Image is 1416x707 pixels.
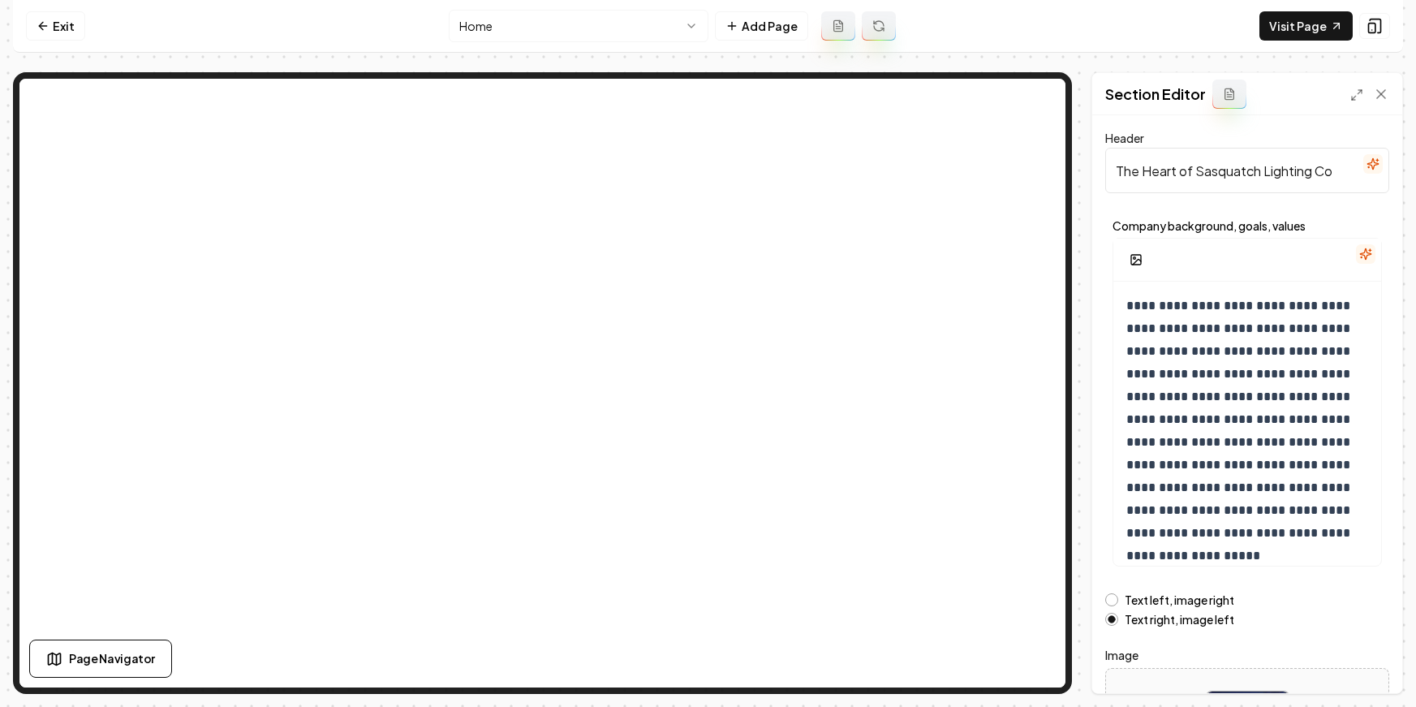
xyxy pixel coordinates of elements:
button: Page Navigator [29,640,172,678]
h2: Section Editor [1105,83,1206,106]
input: Header [1105,148,1389,193]
label: Header [1105,131,1144,145]
label: Image [1105,645,1389,665]
span: Page Navigator [69,650,155,667]
button: Add admin page prompt [821,11,855,41]
button: Add admin section prompt [1212,80,1246,109]
button: Add Page [715,11,808,41]
button: Add Image [1120,245,1152,274]
button: Regenerate page [862,11,896,41]
label: Company background, goals, values [1113,220,1382,231]
a: Exit [26,11,85,41]
a: Visit Page [1259,11,1353,41]
label: Text left, image right [1125,594,1234,606]
label: Text right, image left [1125,614,1234,625]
